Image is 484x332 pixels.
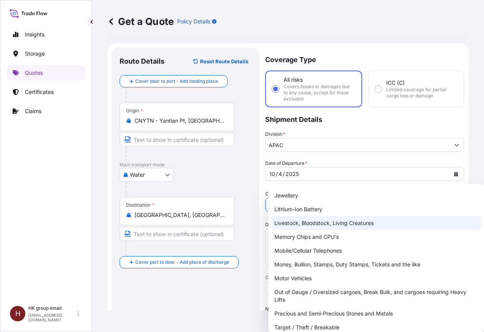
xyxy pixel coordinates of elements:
input: Destination [135,211,225,219]
span: H [15,310,20,317]
label: Cargo Category [265,190,303,198]
p: Reset Route Details [200,58,248,65]
div: day, [278,169,283,179]
label: Division [265,130,285,138]
span: Limited coverage for partial cargo loss or damage [386,87,458,99]
div: Motor Vehicles [271,271,481,285]
div: Out of Gauge / Oversized cargoes, Break Bulk, and cargoes requiring Heavy Lifts [271,285,481,307]
span: Cover door to port - Add loading place [135,77,218,85]
input: Select a commodity type [266,198,450,212]
label: Description of Cargo [265,221,313,228]
span: Covers losses or damages due to any cause, except for those excluded [284,84,355,102]
input: Origin [135,117,225,125]
p: Shipment Details [265,107,464,130]
div: Livestock, Bloodstock, Living Creatures [271,216,481,230]
button: Calendar [450,168,462,180]
p: Get a Quote [107,15,174,28]
p: Main transport mode [120,162,251,168]
p: Policy Details [177,18,210,25]
input: Text to appear on certificate [120,133,235,146]
span: All risks [284,76,303,84]
input: Text to appear on certificate [120,227,235,241]
input: Type to search division [266,138,450,152]
p: Storage [25,50,45,58]
div: Precious and Semi-Precious Stones and Metals [271,307,481,320]
div: Lithium-Ion Battery [271,202,481,216]
span: Cover port to door - Add place of discharge [135,258,229,266]
button: Select transport [120,168,173,182]
div: / [283,169,285,179]
div: month, [269,169,276,179]
div: Memory Chips and CPU's [271,230,481,244]
p: Claims [25,107,41,115]
span: Water [130,171,145,179]
div: Destination [126,202,154,208]
div: year, [285,169,300,179]
span: ICC (C) [386,79,405,87]
div: Origin [126,108,143,114]
p: Coverage Type [265,48,464,71]
label: Named Assured [265,305,303,313]
div: / [276,169,278,179]
button: Show suggestions [450,138,464,152]
span: Commercial Invoice Value [265,274,464,281]
p: Certificates [25,88,54,96]
p: [EMAIL_ADDRESS][DOMAIN_NAME] [28,313,76,322]
p: Quotes [25,69,43,77]
div: Jewellery [271,189,481,202]
p: Insights [25,31,44,38]
div: Money, Bullion, Stamps, Duty Stamps, Tickets and the like [271,258,481,271]
div: Mobile/Cellular Telephones [271,244,481,258]
p: HK group email [28,305,76,311]
span: Date of Departure [265,159,307,167]
p: Route Details [120,57,164,66]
